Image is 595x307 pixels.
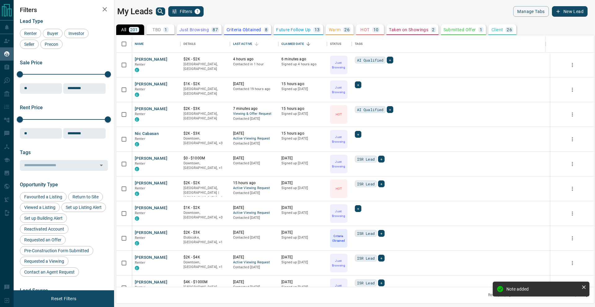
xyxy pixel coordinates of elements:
span: Active Viewing Request [233,136,275,141]
div: condos.ca [135,241,139,245]
p: 6 minutes ago [281,57,324,62]
p: Signed up [DATE] [281,235,324,240]
p: 13 [315,28,320,32]
p: [DATE] [281,156,324,161]
button: [PERSON_NAME] [135,180,167,186]
p: Signed up [DATE] [281,186,324,191]
span: Renter [22,31,39,36]
span: + [389,106,391,113]
p: 7 minutes ago [233,106,275,111]
div: Viewed a Listing [20,203,60,212]
p: 4 hours ago [233,57,275,62]
span: + [357,205,359,212]
p: Signed up [DATE] [281,136,324,141]
span: + [380,280,382,286]
button: more [568,184,577,193]
div: + [378,180,385,187]
p: Contacted in 1 hour [233,62,275,67]
p: Signed up [DATE] [281,285,324,290]
div: Set up Building Alert [20,214,67,223]
div: Investor [64,29,89,38]
button: Manage Tabs [513,6,549,17]
div: Name [132,35,180,53]
p: Signed up [DATE] [281,111,324,116]
div: + [355,131,361,138]
button: more [568,85,577,94]
p: [GEOGRAPHIC_DATA], [GEOGRAPHIC_DATA] [183,285,227,294]
p: Contacted [DATE] [233,191,275,196]
p: $4K - $1000M [183,279,227,285]
div: Set up Listing Alert [61,203,106,212]
p: [DATE] [281,255,324,260]
p: Etobicoke, North York, Toronto [183,136,227,146]
button: Sort [304,40,313,48]
p: Contacted [DATE] [233,215,275,220]
h2: Filters [20,6,108,14]
button: more [568,60,577,70]
p: Just Browsing [179,28,209,32]
button: Sort [252,40,261,48]
span: AI Qualified [357,57,384,63]
p: All [121,28,126,32]
p: Taken on Showings [389,28,428,32]
p: Criteria Obtained [227,28,261,32]
span: Lead Source [20,288,48,293]
p: [GEOGRAPHIC_DATA], [GEOGRAPHIC_DATA] [183,111,227,121]
p: $0 - $1000M [183,156,227,161]
span: Active Viewing Request [233,186,275,191]
p: North York, West End, Toronto [183,210,227,220]
span: Renter [135,63,145,67]
span: + [380,156,382,162]
div: Return to Site [68,192,103,201]
span: Set up Building Alert [22,216,65,221]
button: more [568,258,577,268]
div: Contact an Agent Request [20,267,79,277]
span: + [380,230,382,236]
button: [PERSON_NAME] [135,230,167,236]
span: Set up Listing Alert [64,205,104,210]
p: [GEOGRAPHIC_DATA], [GEOGRAPHIC_DATA] [183,87,227,96]
p: 8 [265,28,267,32]
span: ISR Lead [357,156,375,162]
p: [DATE] [233,230,275,235]
span: Requested a Viewing [22,259,66,264]
button: New Lead [552,6,588,17]
div: Tags [352,35,546,53]
p: Signed up 4 hours ago [281,62,324,67]
div: Tags [355,35,363,53]
p: Just Browsing [331,85,347,94]
span: Requested an Offer [22,237,64,242]
p: 10 [373,28,379,32]
span: Contact an Agent Request [22,270,77,275]
div: Requested a Viewing [20,257,68,266]
p: [DATE] [233,205,275,210]
p: Contacted [DATE] [233,141,275,146]
div: + [387,106,393,113]
div: Reactivated Account [20,224,68,234]
p: 87 [213,28,218,32]
span: Renter [135,112,145,116]
p: Just Browsing [331,283,347,292]
span: Renter [135,87,145,91]
p: 15 hours ago [281,131,324,136]
div: condos.ca [135,93,139,97]
button: [PERSON_NAME] [135,57,167,63]
p: $2K - $2K [183,180,227,186]
div: Last Active [230,35,279,53]
p: [DATE] [233,255,275,260]
p: [DATE] [233,131,275,136]
span: Precon [42,42,60,47]
p: Contacted 19 hours ago [233,87,275,92]
div: Requested an Offer [20,235,66,244]
p: $2K - $4K [183,255,227,260]
span: ISR Lead [357,181,375,187]
span: Buyer [45,31,60,36]
p: Toronto [183,161,227,171]
button: search button [156,7,165,15]
div: + [378,156,385,162]
p: HOT [360,28,369,32]
span: Renter [135,137,145,141]
button: more [568,209,577,218]
p: [DATE] [233,81,275,87]
span: 1 [195,9,200,14]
